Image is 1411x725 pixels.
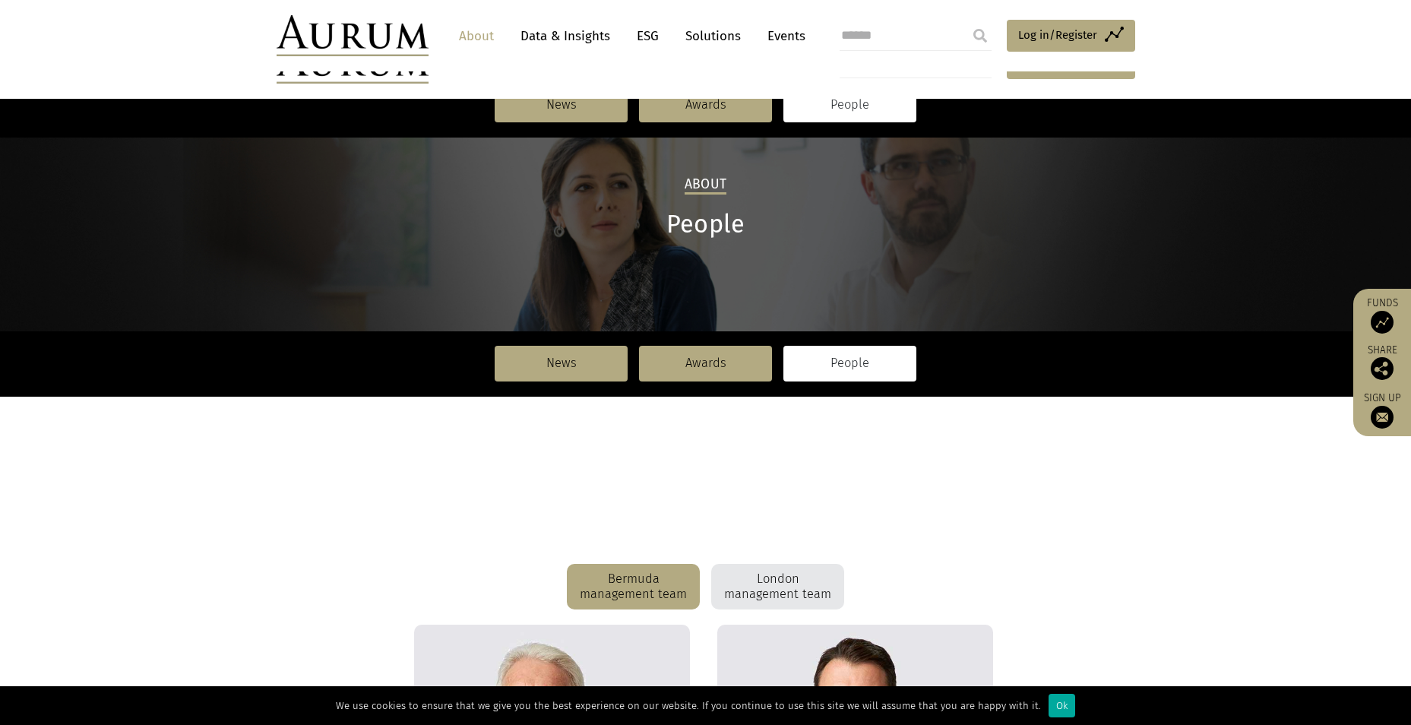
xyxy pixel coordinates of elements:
img: Access Funds [1371,311,1394,334]
a: Awards [639,346,772,381]
a: Log in/Register [1007,20,1135,52]
a: Awards [639,87,772,122]
img: Aurum [277,15,429,56]
a: People [783,87,916,122]
a: News [495,346,628,381]
a: About [451,22,501,50]
a: News [495,87,628,122]
a: Funds [1361,296,1403,334]
a: Events [760,22,805,50]
a: Solutions [678,22,748,50]
div: Bermuda management team [567,564,700,609]
div: Ok [1049,694,1075,717]
h1: People [277,210,1135,239]
div: London management team [711,564,844,609]
a: Data & Insights [513,22,618,50]
a: ESG [629,22,666,50]
span: Log in/Register [1018,26,1097,44]
img: Share this post [1371,357,1394,380]
a: Sign up [1361,391,1403,429]
a: People [783,346,916,381]
img: Sign up to our newsletter [1371,406,1394,429]
h2: About [685,176,726,195]
div: Share [1361,345,1403,380]
input: Submit [965,21,995,51]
